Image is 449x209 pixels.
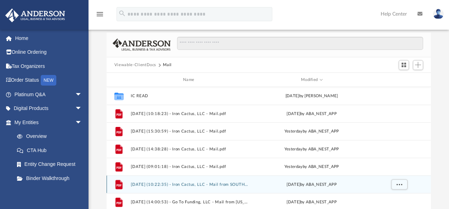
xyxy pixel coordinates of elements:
[252,164,371,170] div: by ABA_NEST_APP
[10,171,93,185] a: Binder Walkthrough
[5,101,93,116] a: Digital Productsarrow_drop_down
[5,45,93,59] a: Online Ordering
[75,101,89,116] span: arrow_drop_down
[5,87,93,101] a: Platinum Q&Aarrow_drop_down
[131,200,249,204] button: [DATE] (14:00:53) - Go To Funding, LLC - Mail from [US_STATE] FAIR Plan Association.pdf
[163,62,172,68] button: Mail
[284,165,302,169] span: yesterday
[252,181,371,188] div: [DATE] by ABA_NEST_APP
[5,31,93,45] a: Home
[5,73,93,88] a: Order StatusNEW
[75,115,89,130] span: arrow_drop_down
[5,115,93,129] a: My Entitiesarrow_drop_down
[10,143,93,157] a: CTA Hub
[10,157,93,172] a: Entity Change Request
[110,77,127,83] div: id
[131,111,249,116] button: [DATE] (10:18:23) - Iron Cactus, LLC - Mail.pdf
[131,147,249,151] button: [DATE] (14:38:28) - Iron Cactus, LLC - Mail.pdf
[252,146,371,152] div: by ABA_NEST_APP
[399,60,409,70] button: Switch to Grid View
[3,8,67,22] img: Anderson Advisors Platinum Portal
[252,128,371,135] div: by ABA_NEST_APP
[433,9,444,19] img: User Pic
[413,60,424,70] button: Add
[252,77,371,83] div: Modified
[96,13,104,18] a: menu
[252,199,371,205] div: [DATE] by ABA_NEST_APP
[284,147,302,151] span: yesterday
[10,129,93,144] a: Overview
[252,111,371,117] div: by ABA_NEST_APP
[114,62,156,68] button: Viewable-ClientDocs
[10,185,89,199] a: My Blueprint
[118,10,126,17] i: search
[284,129,302,133] span: yesterday
[5,59,93,73] a: Tax Organizers
[286,112,300,116] span: [DATE]
[252,93,371,99] div: [DATE] by [PERSON_NAME]
[41,75,56,86] div: NEW
[96,10,104,18] i: menu
[130,77,249,83] div: Name
[131,129,249,134] button: [DATE] (15:30:59) - Iron Cactus, LLC - Mail.pdf
[131,164,249,169] button: [DATE] (09:01:18) - Iron Cactus, LLC - Mail.pdf
[177,37,424,50] input: Search files and folders
[374,77,424,83] div: id
[75,87,89,102] span: arrow_drop_down
[131,182,249,187] button: [DATE] (10:22:35) - Iron Cactus, LLC - Mail from SOUTHWEST GAS.pdf
[131,94,249,98] button: IC READ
